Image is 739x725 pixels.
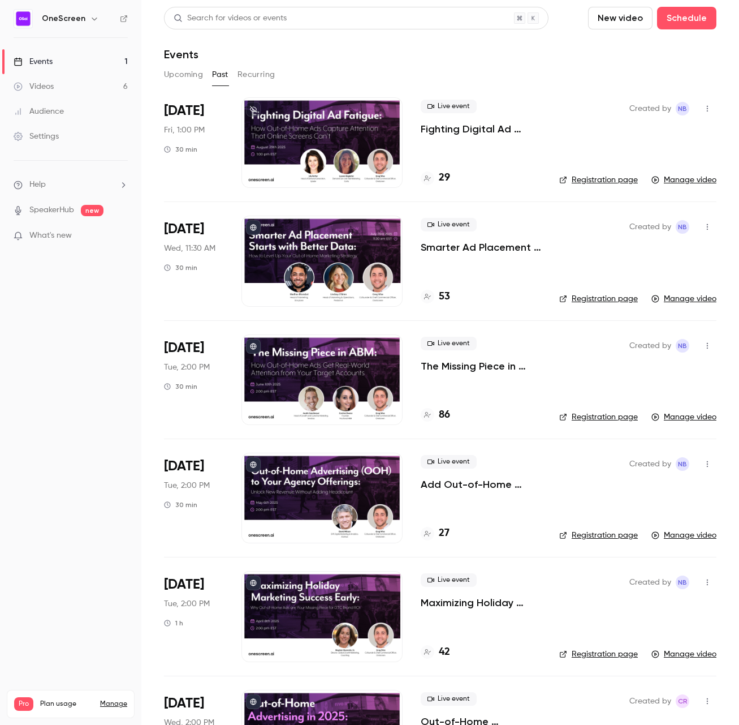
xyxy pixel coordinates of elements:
a: Manage video [651,293,716,304]
span: Nick Bennett [676,339,689,353]
a: Registration page [559,293,638,304]
div: 30 min [164,500,197,509]
span: Nick Bennett [676,220,689,234]
span: NB [678,576,687,589]
a: Registration page [559,411,638,423]
span: Live event [421,218,477,231]
span: Nick Bennett [676,102,689,115]
div: Apr 8 Tue, 2:00 PM (America/New York) [164,571,223,662]
a: Registration page [559,174,638,186]
h4: 27 [439,526,450,541]
span: Live event [421,100,477,113]
h6: OneScreen [42,13,85,24]
span: Nick Bennett [676,576,689,589]
span: [DATE] [164,102,204,120]
span: Live event [421,573,477,587]
span: [DATE] [164,694,204,713]
div: Aug 29 Fri, 1:00 PM (America/New York) [164,97,223,188]
div: Settings [14,131,59,142]
span: Created by [629,694,671,708]
div: 30 min [164,145,197,154]
span: Plan usage [40,700,93,709]
h4: 29 [439,170,450,186]
span: NB [678,102,687,115]
div: Search for videos or events [174,12,287,24]
span: Live event [421,455,477,469]
span: NB [678,339,687,353]
span: Help [29,179,46,191]
div: May 6 Tue, 2:00 PM (America/New York) [164,453,223,543]
span: [DATE] [164,339,204,357]
span: [DATE] [164,457,204,475]
a: Manage video [651,649,716,660]
div: Audience [14,106,64,117]
li: help-dropdown-opener [14,179,128,191]
a: 53 [421,289,450,304]
a: 27 [421,526,450,541]
a: Registration page [559,530,638,541]
a: Manage video [651,411,716,423]
a: Manage video [651,174,716,186]
div: Videos [14,81,54,92]
div: 30 min [164,382,197,391]
div: Jun 10 Tue, 2:00 PM (America/New York) [164,334,223,425]
span: Created by [629,220,671,234]
a: 42 [421,645,450,660]
span: [DATE] [164,576,204,594]
a: 29 [421,170,450,186]
span: Live event [421,692,477,706]
div: 1 h [164,619,183,628]
h4: 42 [439,645,450,660]
a: Maximizing Holiday Marketing Success Early: Why Out-of-Home Ads are Your Missing Piece for DTC Br... [421,596,541,610]
span: Charlie Riley [676,694,689,708]
span: Created by [629,102,671,115]
a: Manage video [651,530,716,541]
img: OneScreen [14,10,32,28]
a: 86 [421,407,450,423]
span: Created by [629,576,671,589]
a: The Missing Piece in ABM: How Out-of-Home Ads Get Real-World Attention from Your Target Accounts [421,359,541,373]
a: SpeakerHub [29,204,74,216]
a: Add Out-of-Home Advertising (OOH) to Your Agency Offerings: Unlock New Revenue Without Adding Hea... [421,478,541,491]
span: NB [678,220,687,234]
button: Recurring [237,66,275,84]
a: Fighting Digital Ad Fatigue: How Out-of-Home Ads Capture Attention That Online Screens Can’t [421,122,541,136]
a: Manage [100,700,127,709]
div: 30 min [164,263,197,272]
span: Tue, 2:00 PM [164,480,210,491]
span: Nick Bennett [676,457,689,471]
button: Past [212,66,228,84]
span: Tue, 2:00 PM [164,362,210,373]
span: Live event [421,337,477,350]
span: Created by [629,457,671,471]
button: New video [588,7,652,29]
span: What's new [29,230,72,242]
button: Schedule [657,7,716,29]
h4: 53 [439,289,450,304]
div: Jul 23 Wed, 11:30 AM (America/New York) [164,216,223,306]
span: Created by [629,339,671,353]
h1: Events [164,48,198,61]
span: Wed, 11:30 AM [164,243,215,254]
a: Smarter Ad Placement Starts with Better Data: How to Level Up Your Out-of-Home Marketing Strategy [421,241,541,254]
h4: 86 [439,407,450,423]
div: Events [14,56,53,67]
span: [DATE] [164,220,204,238]
span: NB [678,457,687,471]
span: Pro [14,697,33,711]
a: Registration page [559,649,638,660]
span: CR [678,694,688,708]
span: Fri, 1:00 PM [164,125,205,136]
iframe: Noticeable Trigger [114,231,128,241]
button: Upcoming [164,66,203,84]
span: new [81,205,103,216]
span: Tue, 2:00 PM [164,598,210,610]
